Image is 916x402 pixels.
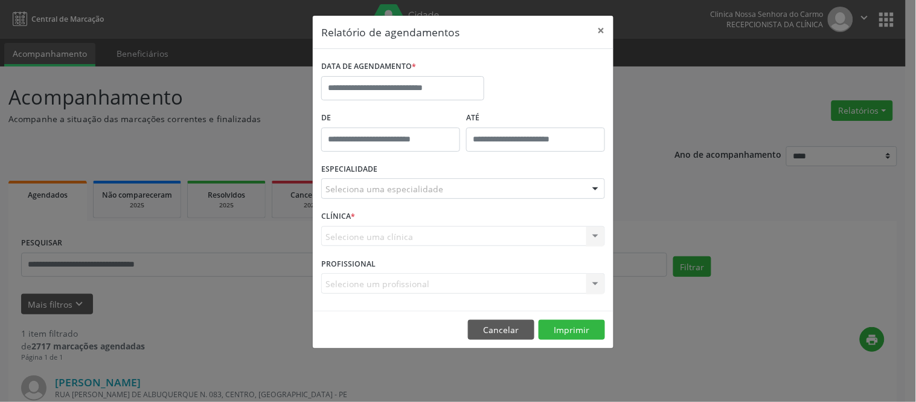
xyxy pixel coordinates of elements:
label: De [321,109,460,128]
label: PROFISSIONAL [321,254,376,273]
button: Close [589,16,613,45]
button: Cancelar [468,320,534,340]
label: CLÍNICA [321,207,355,226]
button: Imprimir [539,320,605,340]
span: Seleciona uma especialidade [325,183,443,195]
label: ESPECIALIDADE [321,160,377,179]
h5: Relatório de agendamentos [321,24,460,40]
label: ATÉ [466,109,605,128]
label: DATA DE AGENDAMENTO [321,57,416,76]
